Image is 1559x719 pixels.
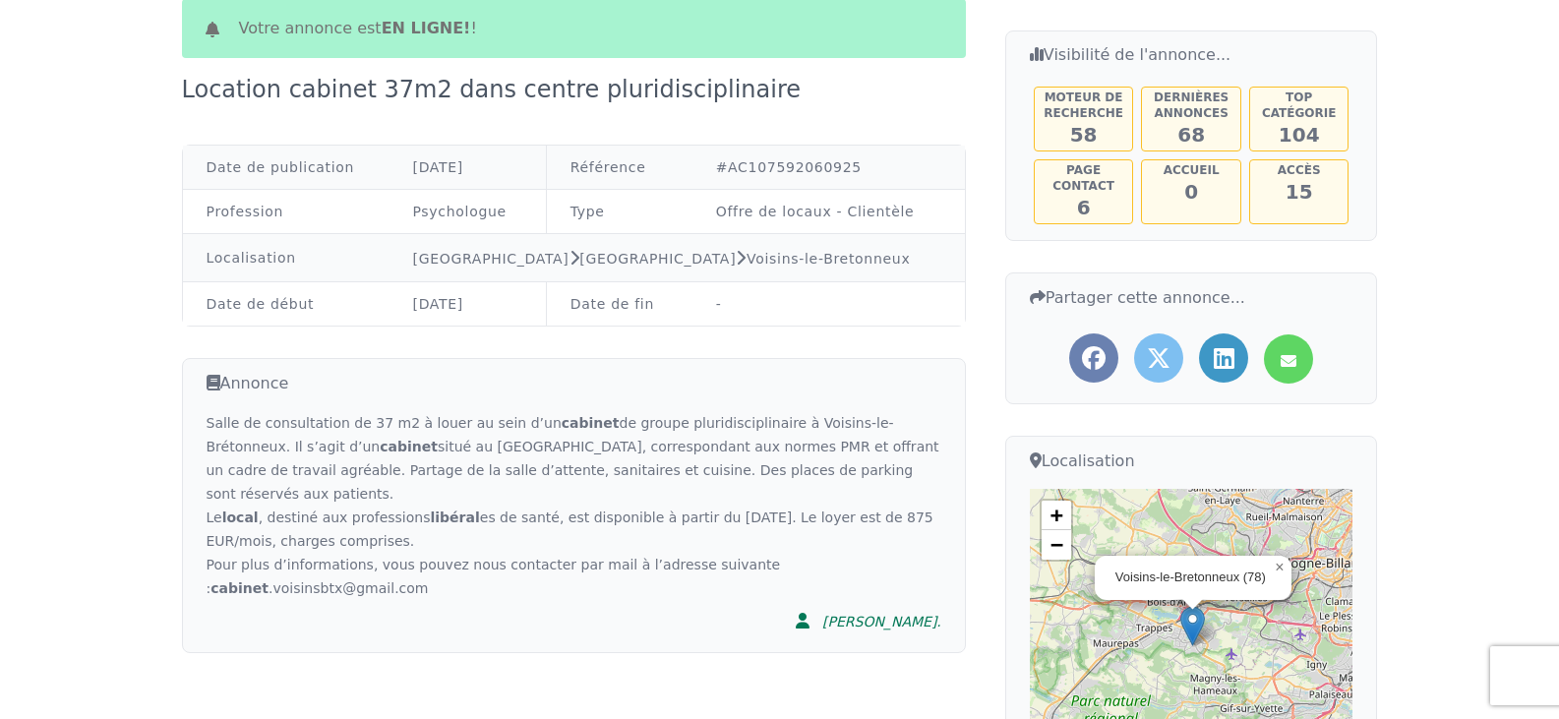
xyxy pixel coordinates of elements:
[1279,123,1320,147] span: 104
[1042,501,1071,530] a: Zoom in
[313,580,320,596] span: s
[412,204,506,219] a: Psychologue
[1144,90,1238,121] h5: Dernières annonces
[1144,162,1238,178] h5: Accueil
[747,251,910,267] a: Voisins-le-Bretonneux
[272,580,280,596] span: v
[239,17,477,40] span: Votre annonce est !
[1050,503,1063,527] span: +
[1177,123,1205,147] span: 68
[1134,333,1183,383] a: Partager l'annonce sur Twitter
[304,580,313,596] span: n
[1286,180,1313,204] span: 15
[183,146,390,190] td: Date de publication
[1264,334,1313,384] a: Partager l'annonce par mail
[1252,162,1347,178] h5: Accès
[1050,532,1063,557] span: −
[334,580,342,596] span: x
[1275,559,1284,575] span: ×
[431,509,480,525] strong: libéral
[399,580,407,596] span: c
[321,580,330,596] span: b
[415,580,429,596] span: m
[1199,333,1248,383] a: Partager l'annonce sur LinkedIn
[382,19,471,37] b: en ligne!
[1069,333,1118,383] a: Partager l'annonce sur Facebook
[1030,43,1353,67] h3: Visibilité de l'annonce...
[293,580,300,596] span: s
[692,282,965,327] td: -
[1030,449,1353,473] h3: Localisation
[387,580,390,596] span: i
[1184,180,1198,204] span: 0
[1030,285,1353,310] h3: Partager cette annonce...
[183,190,390,234] td: Profession
[1268,556,1291,579] a: Close popup
[1077,196,1091,219] span: 6
[210,580,269,596] strong: cabinet
[390,580,394,596] span: l
[579,251,736,267] a: [GEOGRAPHIC_DATA]
[546,146,691,190] td: Référence
[546,282,691,327] td: Date de fin
[546,190,691,234] td: Type
[1180,606,1205,646] img: Marker
[1252,90,1347,121] h5: Top catégorie
[222,509,259,525] strong: local
[389,146,546,190] td: [DATE]
[412,251,569,267] a: [GEOGRAPHIC_DATA]
[300,580,304,596] span: i
[822,612,941,631] div: [PERSON_NAME].
[183,282,390,327] td: Date de début
[1037,90,1131,121] h5: Moteur de recherche
[281,580,290,596] span: o
[380,439,438,454] strong: cabinet
[183,234,390,282] td: Localisation
[389,282,546,327] td: [DATE]
[1115,569,1267,586] div: Voisins-le-Bretonneux (78)
[289,580,293,596] span: i
[692,146,965,190] td: #AC107592060925
[329,580,334,596] span: t
[562,415,620,431] strong: cabinet
[379,580,388,596] span: a
[406,580,415,596] span: o
[182,74,813,105] div: Location cabinet 37m2 dans centre pluridisciplinaire
[716,204,915,219] a: Offre de locaux - Clientèle
[207,371,941,395] h3: Annonce
[365,580,379,596] span: m
[783,600,941,640] a: [PERSON_NAME].
[356,580,365,596] span: g
[1042,530,1071,560] a: Zoom out
[1037,162,1131,194] h5: Page contact
[207,411,941,600] div: Salle de consultation de 37 m2 à louer au sein d’un de groupe pluridisciplinaire à Voisins-le-Bré...
[1070,123,1098,147] span: 58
